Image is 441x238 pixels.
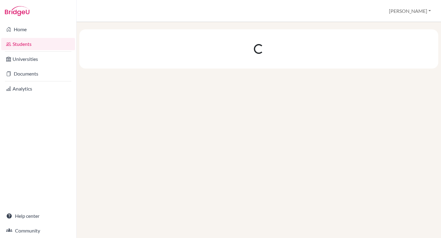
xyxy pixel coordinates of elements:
a: Community [1,225,75,237]
a: Documents [1,68,75,80]
a: Universities [1,53,75,65]
a: Analytics [1,83,75,95]
a: Students [1,38,75,50]
a: Home [1,23,75,35]
a: Help center [1,210,75,222]
img: Bridge-U [5,6,29,16]
button: [PERSON_NAME] [386,5,434,17]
